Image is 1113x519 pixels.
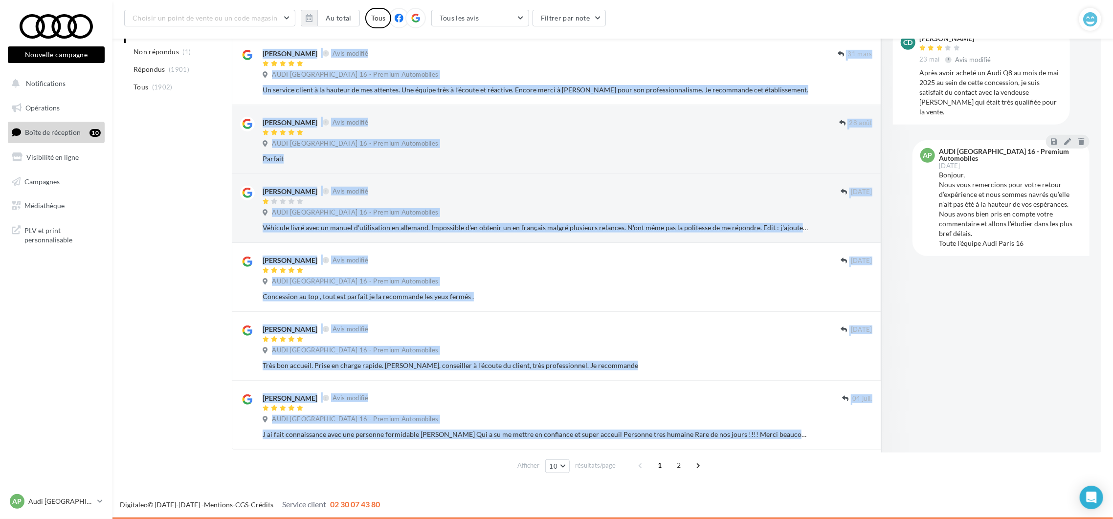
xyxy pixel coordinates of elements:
[263,118,317,128] div: [PERSON_NAME]
[333,187,368,195] span: Avis modifié
[120,500,380,509] span: © [DATE]-[DATE] - - -
[431,10,529,26] button: Tous les avis
[6,122,107,143] a: Boîte de réception10
[24,177,60,185] span: Campagnes
[152,83,173,91] span: (1902)
[272,139,438,148] span: AUDI [GEOGRAPHIC_DATA] 16 - Premium Automobiles
[183,48,191,56] span: (1)
[956,56,991,64] span: Avis modifié
[263,49,317,59] div: [PERSON_NAME]
[263,223,809,233] div: Véhicule livré avec un manuel d'utilisation en allemand. Impossible d'en obtenir un en français m...
[939,170,1082,248] div: Bonjour, Nous vous remercions pour votre retour d’expérience et nous sommes navrés qu’elle n’ait ...
[26,79,66,87] span: Notifications
[26,153,79,161] span: Visibilité en ligne
[124,10,295,26] button: Choisir un point de vente ou un code magasin
[6,147,107,168] a: Visibilité en ligne
[133,14,277,22] span: Choisir un point de vente ou un code magasin
[24,201,65,210] span: Médiathèque
[263,154,809,164] div: Parfait
[333,256,368,264] span: Avis modifié
[24,224,101,245] span: PLV et print personnalisable
[575,461,616,470] span: résultats/page
[272,208,438,217] span: AUDI [GEOGRAPHIC_DATA] 16 - Premium Automobiles
[852,394,872,403] span: 04 juil.
[263,430,809,439] div: J ai fait connaissance avec une personne formidable [PERSON_NAME] Qui a su me mettre en confiance...
[851,188,872,196] span: [DATE]
[939,163,960,169] span: [DATE]
[134,82,148,92] span: Tous
[263,256,317,265] div: [PERSON_NAME]
[333,49,368,57] span: Avis modifié
[13,497,22,506] span: AP
[518,461,540,470] span: Afficher
[333,118,368,126] span: Avis modifié
[1080,486,1103,509] div: Open Intercom Messenger
[25,104,60,112] span: Opérations
[8,46,105,63] button: Nouvelle campagne
[440,14,479,22] span: Tous les avis
[263,292,809,302] div: Concession au top , tout est parfait je la recommande les yeux fermés .
[671,457,687,473] span: 2
[272,277,438,286] span: AUDI [GEOGRAPHIC_DATA] 16 - Premium Automobiles
[6,220,107,249] a: PLV et print personnalisable
[272,346,438,355] span: AUDI [GEOGRAPHIC_DATA] 16 - Premium Automobiles
[282,499,326,509] span: Service client
[533,10,606,26] button: Filtrer par note
[652,457,668,473] span: 1
[919,55,940,64] span: 23 mai
[919,68,1062,117] div: Après avoir acheté un Audi Q8 au mois de mai 2025 au sein de cette concession, je suis satisfait ...
[272,70,438,79] span: AUDI [GEOGRAPHIC_DATA] 16 - Premium Automobiles
[263,187,317,196] div: [PERSON_NAME]
[6,98,107,118] a: Opérations
[204,500,233,509] a: Mentions
[317,10,360,26] button: Au total
[301,10,360,26] button: Au total
[851,257,872,265] span: [DATE]
[235,500,248,509] a: CGS
[333,325,368,333] span: Avis modifié
[923,151,933,160] span: AP
[263,85,809,95] div: Un service client à la hauteur de mes attentes. Une équipe très à l’écoute et réactive. Encore me...
[333,394,368,402] span: Avis modifié
[904,38,913,47] span: Cd
[25,128,81,136] span: Boîte de réception
[6,73,103,94] button: Notifications
[134,65,165,74] span: Répondus
[330,499,380,509] span: 02 30 07 43 80
[851,325,872,334] span: [DATE]
[263,361,809,370] div: Très bon accueil. Prise en charge rapide. [PERSON_NAME], conseiller à l'écoute du client, très pr...
[89,129,101,137] div: 10
[272,415,438,424] span: AUDI [GEOGRAPHIC_DATA] 16 - Premium Automobiles
[848,50,872,59] span: 31 mars
[169,65,189,73] span: (1901)
[6,172,107,192] a: Campagnes
[134,47,179,57] span: Non répondus
[251,500,273,509] a: Crédits
[8,492,105,511] a: AP Audi [GEOGRAPHIC_DATA] 16
[919,35,993,42] div: [PERSON_NAME]
[365,8,391,28] div: Tous
[849,119,872,128] span: 28 août
[550,462,558,470] span: 10
[263,393,317,403] div: [PERSON_NAME]
[263,324,317,334] div: [PERSON_NAME]
[939,148,1080,162] div: AUDI [GEOGRAPHIC_DATA] 16 - Premium Automobiles
[545,459,570,473] button: 10
[6,195,107,216] a: Médiathèque
[28,497,93,506] p: Audi [GEOGRAPHIC_DATA] 16
[120,500,148,509] a: Digitaleo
